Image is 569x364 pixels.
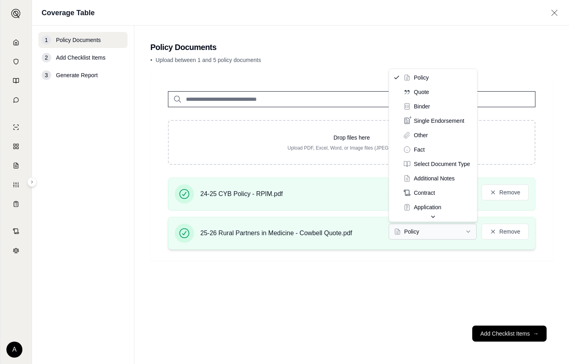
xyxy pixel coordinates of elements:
[414,203,441,211] span: Application
[414,131,428,139] span: Other
[414,160,470,168] span: Select Document Type
[414,174,455,182] span: Additional Notes
[414,88,429,96] span: Quote
[414,117,464,125] span: Single Endorsement
[414,189,435,197] span: Contract
[414,102,430,110] span: Binder
[414,74,429,82] span: Policy
[414,146,425,154] span: Fact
